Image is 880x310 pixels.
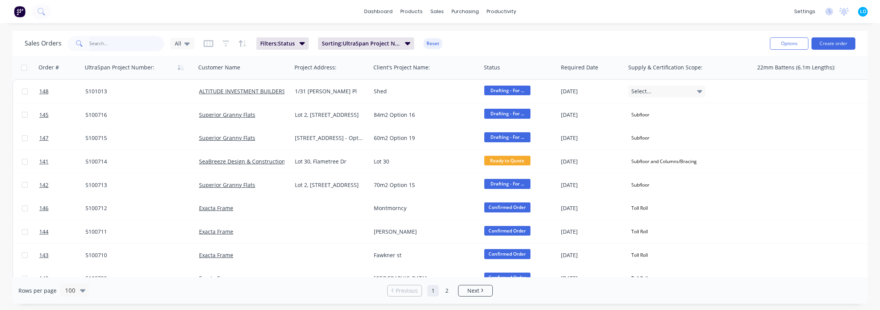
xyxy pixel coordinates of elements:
div: Supply & Certification Scope: [628,64,703,71]
div: 70m2 Option 15 [374,181,473,189]
div: Status [484,64,500,71]
div: 5100711 [85,228,187,236]
a: Next page [458,287,492,295]
span: Drafting - For ... [484,86,530,95]
div: [DATE] [561,181,622,189]
div: [PERSON_NAME] [374,228,473,236]
div: Customer Name [198,64,240,71]
a: Superior Granny Flats [199,181,255,189]
div: Shed [374,88,473,95]
div: 5100712 [85,204,187,212]
button: Create order [811,37,855,50]
a: Exacta Frame [199,275,233,282]
div: sales [427,6,448,17]
span: Sorting: UltraSpan Project Number: [322,40,400,47]
span: 145 [39,111,49,119]
div: Lot 2, [STREET_ADDRESS] [295,111,364,119]
span: Confirmed Order [484,273,530,282]
span: 143 [39,251,49,259]
div: [DATE] [561,88,622,95]
span: Confirmed Order [484,202,530,212]
span: Select... [631,88,651,95]
span: LO [860,8,866,15]
div: Montmorncy [374,204,473,212]
a: 146 [39,197,85,220]
span: Ready to Quote [484,156,530,165]
div: settings [790,6,819,17]
div: Subfloor and Columns/Bracing [628,157,700,167]
div: Toll Roll [628,203,651,213]
a: Exacta Frame [199,204,233,212]
ul: Pagination [384,285,496,297]
span: Drafting - For ... [484,132,530,142]
a: 145 [39,103,85,126]
a: 140 [39,267,85,290]
div: purchasing [448,6,483,17]
span: 147 [39,134,49,142]
div: Subfloor [628,180,652,190]
a: Exacta Frame [199,251,233,259]
span: 148 [39,88,49,95]
span: 141 [39,158,49,165]
div: Client's Project Name: [373,64,430,71]
a: 147 [39,126,85,150]
span: All [175,39,181,47]
div: [STREET_ADDRESS] - Option 19 [295,134,364,142]
div: Toll Roll [628,227,651,237]
div: [GEOGRAPHIC_DATA] [374,275,473,282]
a: SeaBreeze Design & Construction Pty Ltd [199,158,304,165]
button: Sorting:UltraSpan Project Number: [318,37,414,50]
button: Options [770,37,808,50]
div: [DATE] [561,228,622,236]
div: Fawkner st [374,251,473,259]
div: 5100716 [85,111,187,119]
div: [DATE] [561,134,622,142]
a: dashboard [360,6,397,17]
div: [DATE] [561,251,622,259]
button: Filters:Status [256,37,309,50]
a: 141 [39,150,85,173]
span: Confirmed Order [484,249,530,259]
h1: Sales Orders [25,40,62,47]
span: Next [467,287,479,295]
span: 142 [39,181,49,189]
a: ALTITUDE INVESTMENT BUILDERS PTY LTD [199,88,307,95]
span: 144 [39,228,49,236]
div: Toll Roll [628,273,651,283]
a: Page 1 is your current page [427,285,439,297]
div: 84m2 Option 16 [374,111,473,119]
div: Subfloor [628,133,652,143]
button: Reset [423,38,442,49]
span: Filters: Status [260,40,295,47]
div: 5100713 [85,181,187,189]
a: Exacta Frame [199,228,233,235]
span: Rows per page [18,287,57,295]
div: [DATE] [561,204,622,212]
div: Lot 30 [374,158,473,165]
input: Search... [89,36,164,51]
a: Superior Granny Flats [199,134,255,142]
a: 148 [39,80,85,103]
a: 144 [39,220,85,243]
div: Required Date [561,64,598,71]
div: productivity [483,6,520,17]
div: 5101013 [85,88,187,95]
span: Previous [396,287,418,295]
span: 146 [39,204,49,212]
div: 5100714 [85,158,187,165]
img: Factory [14,6,25,17]
div: Order # [38,64,59,71]
span: Drafting - For ... [484,179,530,189]
div: 22mm Battens (6.1m Lengths): [757,64,835,71]
div: Project Address: [294,64,336,71]
a: Previous page [388,287,422,295]
div: Toll Roll [628,250,651,260]
div: 5100710 [85,251,187,259]
div: Lot 2, [STREET_ADDRESS] [295,181,364,189]
div: 1/31 [PERSON_NAME] Pl [295,88,364,95]
a: Superior Granny Flats [199,111,255,118]
div: products [397,6,427,17]
div: 60m2 Option 19 [374,134,473,142]
span: Drafting - For ... [484,109,530,118]
div: [DATE] [561,158,622,165]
